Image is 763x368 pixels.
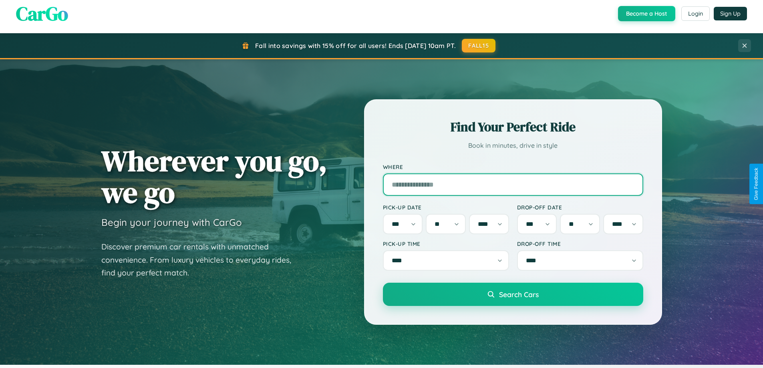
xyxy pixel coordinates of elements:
p: Discover premium car rentals with unmatched convenience. From luxury vehicles to everyday rides, ... [101,240,302,280]
button: Sign Up [714,7,747,20]
button: FALL15 [462,39,495,52]
label: Drop-off Date [517,204,643,211]
span: Search Cars [499,290,539,299]
label: Where [383,163,643,170]
label: Pick-up Date [383,204,509,211]
button: Search Cars [383,283,643,306]
button: Login [681,6,710,21]
h2: Find Your Perfect Ride [383,118,643,136]
span: Fall into savings with 15% off for all users! Ends [DATE] 10am PT. [255,42,456,50]
span: CarGo [16,0,68,27]
h1: Wherever you go, we go [101,145,327,208]
div: Give Feedback [753,168,759,200]
h3: Begin your journey with CarGo [101,216,242,228]
p: Book in minutes, drive in style [383,140,643,151]
label: Drop-off Time [517,240,643,247]
label: Pick-up Time [383,240,509,247]
button: Become a Host [618,6,675,21]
